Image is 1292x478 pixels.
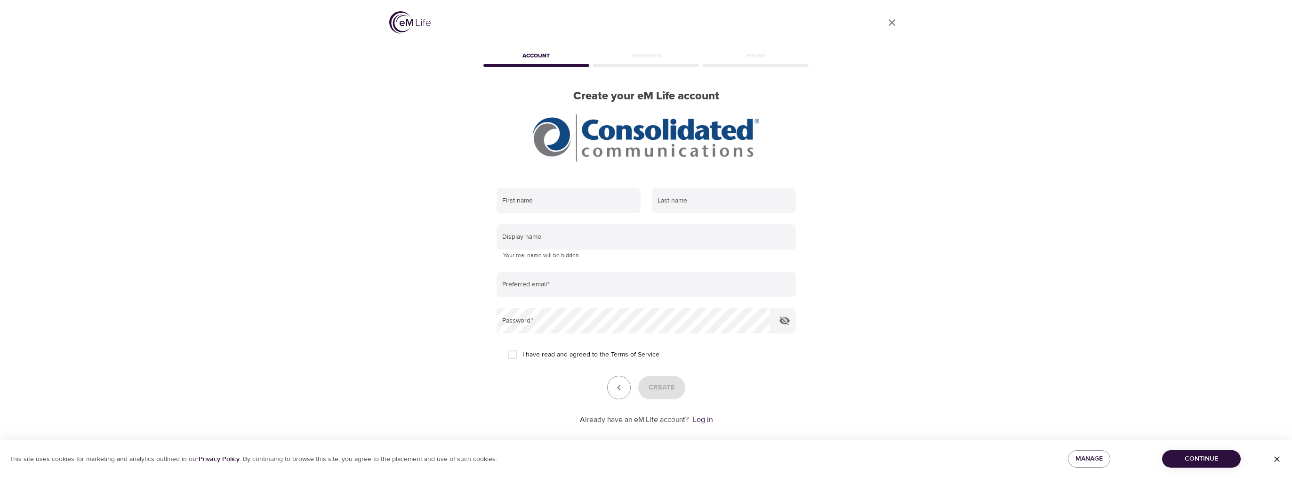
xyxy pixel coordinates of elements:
[1170,453,1233,465] span: Continue
[881,11,903,34] a: close
[481,89,811,103] h2: Create your eM Life account
[389,11,431,33] img: logo
[693,415,713,424] a: Log in
[522,350,659,360] span: I have read and agreed to the
[199,455,240,463] a: Privacy Policy
[611,350,659,360] a: Terms of Service
[503,251,789,260] p: Your real name will be hidden.
[1068,450,1110,468] button: Manage
[1075,453,1103,465] span: Manage
[1162,450,1241,468] button: Continue
[533,114,759,162] img: CCI%20logo_rgb_hr.jpg
[580,414,689,425] p: Already have an eM Life account?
